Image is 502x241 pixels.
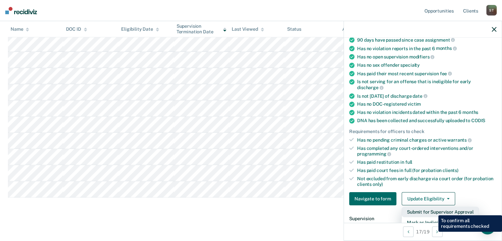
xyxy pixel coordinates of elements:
[405,159,412,165] span: full
[409,54,435,59] span: modifiers
[403,226,414,237] button: Previous Opportunity
[443,168,458,173] span: clients)
[440,71,452,76] span: fee
[357,168,496,173] div: Has paid court fees in full (for probation
[177,23,227,35] div: Supervision Termination Date
[373,182,383,187] span: only)
[344,223,502,240] div: 17 / 19
[400,62,420,68] span: specialty
[357,85,384,90] span: discharge
[232,26,264,32] div: Last Viewed
[357,118,496,123] div: DNA has been collected and successfully uploaded to
[349,216,496,222] dt: Supervision
[357,93,496,99] div: Is not [DATE] of discharge
[357,54,496,60] div: Has no open supervision
[121,26,159,32] div: Eligibility Date
[349,192,396,205] button: Navigate to form
[349,192,399,205] a: Navigate to form link
[357,79,496,90] div: Is not serving for an offense that is ineligible for early
[357,110,496,115] div: Has no violation incidents dated within the past 6
[402,192,455,205] button: Update Eligibility
[402,217,479,228] button: Mark as Ineligible
[357,146,496,157] div: Has completed any court-ordered interventions and/or
[66,26,87,32] div: DOC ID
[357,137,496,143] div: Has no pending criminal charges or active
[357,71,496,77] div: Has paid their most recent supervision
[11,26,29,32] div: Name
[432,226,443,237] button: Next Opportunity
[349,129,496,134] div: Requirements for officers to check
[357,62,496,68] div: Has no sex offender
[357,46,496,52] div: Has no violation reports in the past 6
[357,101,496,107] div: Has no DOC-registered
[436,46,457,51] span: months
[342,26,373,32] div: Assigned to
[425,37,455,43] span: assignment
[402,207,479,217] button: Submit for Supervisor Approval
[357,176,496,187] div: Not excluded from early discharge via court order (for probation clients
[447,137,472,143] span: warrants
[357,151,391,156] span: programming
[462,110,478,115] span: months
[480,219,495,234] div: Open Intercom Messenger
[486,5,497,16] div: S T
[5,7,37,14] img: Recidiviz
[413,93,427,99] span: date
[471,118,485,123] span: CODIS
[357,159,496,165] div: Has paid restitution in
[357,37,496,43] div: 90 days have passed since case
[287,26,301,32] div: Status
[408,101,421,107] span: victim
